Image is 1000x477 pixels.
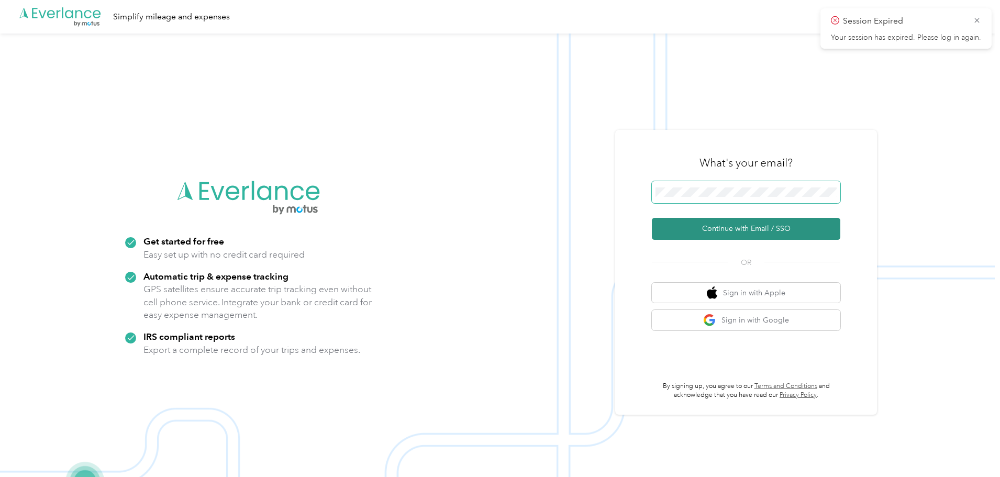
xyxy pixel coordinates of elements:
[728,257,764,268] span: OR
[143,271,288,282] strong: Automatic trip & expense tracking
[143,236,224,247] strong: Get started for free
[143,283,372,321] p: GPS satellites ensure accurate trip tracking even without cell phone service. Integrate your bank...
[754,382,817,390] a: Terms and Conditions
[113,10,230,24] div: Simplify mileage and expenses
[703,314,716,327] img: google logo
[780,391,817,399] a: Privacy Policy
[143,331,235,342] strong: IRS compliant reports
[652,283,840,303] button: apple logoSign in with Apple
[652,218,840,240] button: Continue with Email / SSO
[143,343,360,357] p: Export a complete record of your trips and expenses.
[652,310,840,330] button: google logoSign in with Google
[941,418,1000,477] iframe: Everlance-gr Chat Button Frame
[707,286,717,299] img: apple logo
[143,248,305,261] p: Easy set up with no credit card required
[699,156,793,170] h3: What's your email?
[831,33,981,42] p: Your session has expired. Please log in again.
[652,382,840,400] p: By signing up, you agree to our and acknowledge that you have read our .
[843,15,965,28] p: Session Expired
